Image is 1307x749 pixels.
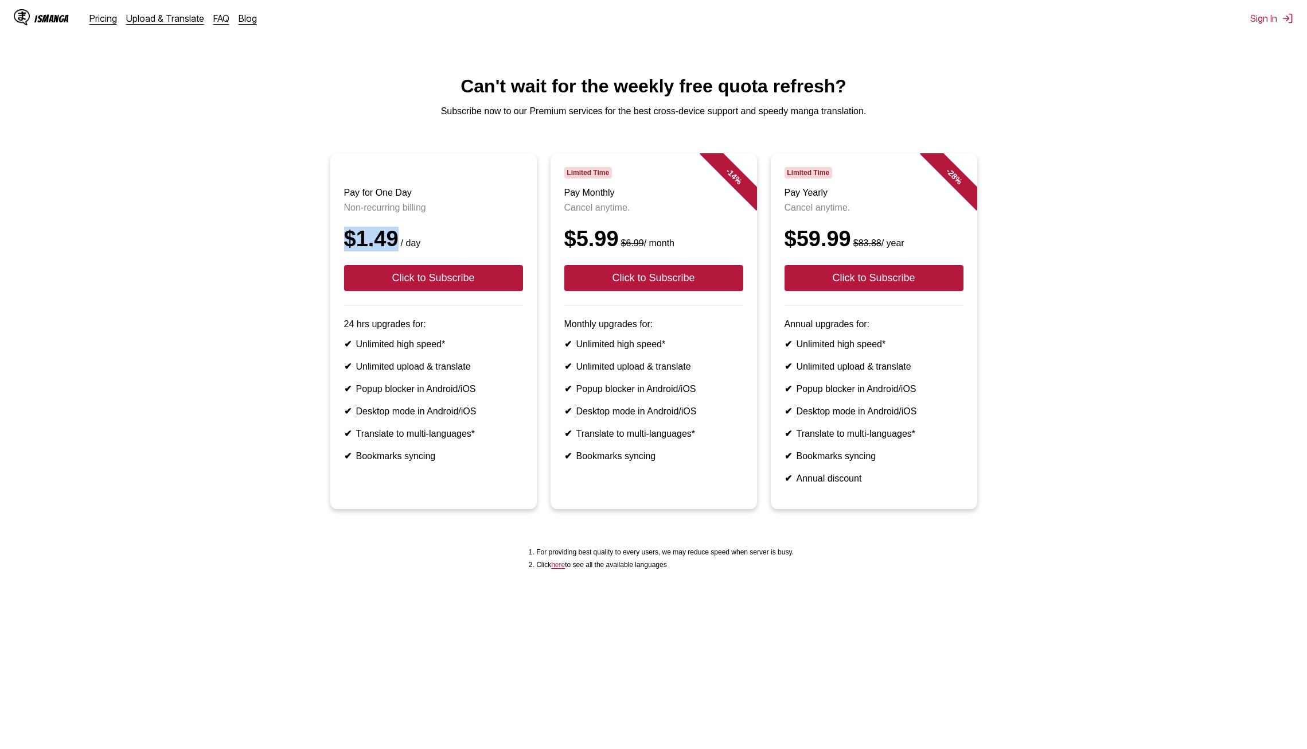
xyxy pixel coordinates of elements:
a: Available languages [551,561,565,569]
b: ✔ [785,384,792,394]
img: Sign out [1282,13,1293,24]
small: / day [399,238,421,248]
b: ✔ [344,339,352,349]
a: Pricing [89,13,117,24]
li: Unlimited high speed* [344,339,523,350]
p: Cancel anytime. [785,203,963,213]
b: ✔ [564,362,572,371]
li: Translate to multi-languages* [564,428,743,439]
button: Sign In [1250,13,1293,24]
s: $6.99 [621,238,644,248]
span: Limited Time [564,167,612,178]
div: $5.99 [564,227,743,251]
li: Popup blocker in Android/iOS [785,383,963,394]
div: $59.99 [785,227,963,251]
li: Unlimited high speed* [785,339,963,350]
button: Click to Subscribe [564,265,743,291]
p: Non-recurring billing [344,203,523,213]
li: Desktop mode in Android/iOS [564,406,743,417]
p: Cancel anytime. [564,203,743,213]
b: ✔ [344,406,352,416]
li: Popup blocker in Android/iOS [344,383,523,394]
b: ✔ [785,474,792,483]
a: Blog [239,13,257,24]
li: Unlimited upload & translate [344,361,523,372]
s: $83.88 [853,238,881,248]
li: Unlimited high speed* [564,339,743,350]
a: Upload & Translate [126,13,204,24]
li: Bookmarks syncing [785,451,963,461]
div: - 14 % [699,142,768,211]
p: Annual upgrades for: [785,319,963,329]
li: Translate to multi-languages* [344,428,523,439]
b: ✔ [785,406,792,416]
b: ✔ [564,429,572,438]
small: / year [851,238,904,248]
span: Limited Time [785,167,832,178]
li: Bookmarks syncing [564,451,743,461]
li: Translate to multi-languages* [785,428,963,439]
b: ✔ [564,451,572,461]
a: IsManga LogoIsManga [14,9,89,28]
button: Click to Subscribe [344,265,523,291]
b: ✔ [564,339,572,349]
b: ✔ [785,429,792,438]
div: IsManga [34,13,69,24]
li: Click to see all the available languages [536,561,794,569]
h3: Pay for One Day [344,188,523,198]
b: ✔ [344,362,352,371]
h1: Can't wait for the weekly free quota refresh? [9,76,1298,97]
li: Popup blocker in Android/iOS [564,383,743,394]
a: FAQ [213,13,229,24]
li: Annual discount [785,473,963,484]
b: ✔ [564,406,572,416]
h3: Pay Monthly [564,188,743,198]
b: ✔ [344,429,352,438]
b: ✔ [785,339,792,349]
h3: Pay Yearly [785,188,963,198]
b: ✔ [785,362,792,371]
li: Desktop mode in Android/iOS [785,406,963,417]
b: ✔ [344,384,352,394]
li: Desktop mode in Android/iOS [344,406,523,417]
div: - 28 % [919,142,988,211]
p: Subscribe now to our Premium services for the best cross-device support and speedy manga translat... [9,106,1298,117]
b: ✔ [785,451,792,461]
li: Unlimited upload & translate [785,361,963,372]
b: ✔ [564,384,572,394]
small: / month [619,238,674,248]
li: Bookmarks syncing [344,451,523,461]
b: ✔ [344,451,352,461]
p: 24 hrs upgrades for: [344,319,523,329]
p: Monthly upgrades for: [564,319,743,329]
li: Unlimited upload & translate [564,361,743,372]
li: For providing best quality to every users, we may reduce speed when server is busy. [536,548,794,556]
img: IsManga Logo [14,9,30,25]
button: Click to Subscribe [785,265,963,291]
div: $1.49 [344,227,523,251]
